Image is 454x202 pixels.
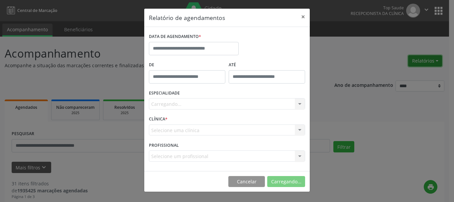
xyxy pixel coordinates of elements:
label: DATA DE AGENDAMENTO [149,32,201,42]
label: CLÍNICA [149,114,168,124]
label: PROFISSIONAL [149,140,179,150]
h5: Relatório de agendamentos [149,13,225,22]
button: Cancelar [228,176,265,187]
button: Close [296,9,310,25]
label: ESPECIALIDADE [149,88,180,99]
label: ATÉ [229,60,305,70]
label: De [149,60,225,70]
button: Carregando... [267,176,305,187]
